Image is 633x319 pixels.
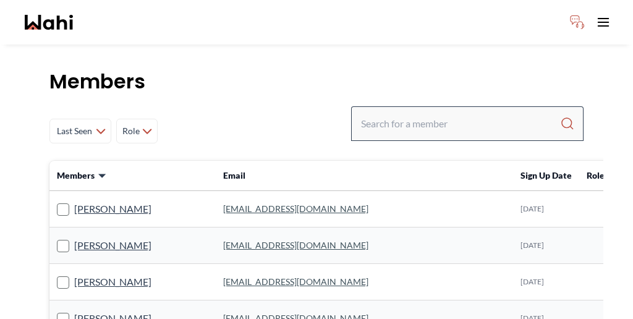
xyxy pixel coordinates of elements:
[223,276,368,287] a: [EMAIL_ADDRESS][DOMAIN_NAME]
[57,169,95,182] span: Members
[223,203,368,214] a: [EMAIL_ADDRESS][DOMAIN_NAME]
[361,113,560,135] input: Search input
[513,228,579,264] td: [DATE]
[223,170,245,181] span: Email
[25,15,73,30] a: Wahi homepage
[587,170,605,181] span: Role
[55,120,93,142] span: Last Seen
[591,10,616,35] button: Toggle open navigation menu
[223,240,368,250] a: [EMAIL_ADDRESS][DOMAIN_NAME]
[74,274,151,290] a: [PERSON_NAME]
[122,120,140,142] span: Role
[520,170,572,181] span: Sign Up Date
[57,169,107,182] button: Members
[74,237,151,253] a: [PERSON_NAME]
[513,191,579,228] td: [DATE]
[513,264,579,300] td: [DATE]
[74,201,151,217] a: [PERSON_NAME]
[49,69,584,94] h1: Members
